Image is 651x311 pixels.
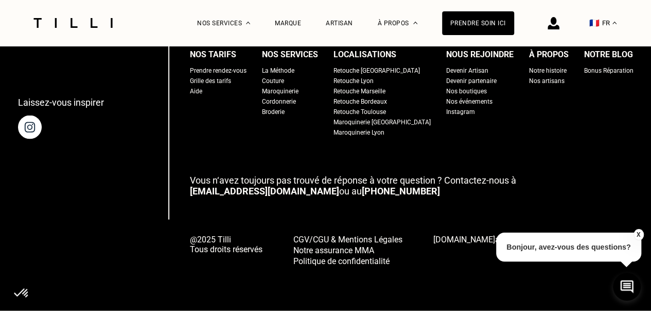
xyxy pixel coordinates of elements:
[446,86,487,96] a: Nos boutiques
[433,235,495,244] span: [DOMAIN_NAME]
[333,117,431,127] a: Maroquinerie [GEOGRAPHIC_DATA]
[190,186,339,197] a: [EMAIL_ADDRESS][DOMAIN_NAME]
[18,97,104,108] p: Laissez-vous inspirer
[333,66,420,76] a: Retouche [GEOGRAPHIC_DATA]
[190,66,247,76] a: Prendre rendez-vous
[584,47,633,62] div: Notre blog
[262,76,284,86] a: Couture
[190,76,231,86] a: Grille des tarifs
[275,20,301,27] a: Marque
[446,107,475,117] a: Instagram
[190,235,262,244] span: @2025 Tilli
[333,127,384,138] a: Maroquinerie Lyon
[293,245,374,255] span: Notre assurance MMA
[293,235,402,244] span: CGV/CGU & Mentions Légales
[262,86,298,96] a: Maroquinerie
[246,22,250,24] img: Menu déroulant
[362,186,440,197] a: [PHONE_NUMBER]
[446,76,497,86] a: Devenir partenaire
[496,233,641,261] p: Bonjour, avez-vous des questions?
[529,47,569,62] div: À propos
[30,18,116,28] img: Logo du service de couturière Tilli
[333,76,374,86] a: Retouche Lyon
[190,175,516,186] span: Vous n‘avez toujours pas trouvé de réponse à votre question ? Contactez-nous à
[589,18,600,28] span: 🇫🇷
[446,47,514,62] div: Nous rejoindre
[18,116,42,139] img: page instagram de Tilli une retoucherie à domicile
[413,22,417,24] img: Menu déroulant à propos
[262,96,296,107] a: Cordonnerie
[612,22,617,24] img: menu déroulant
[446,66,488,76] a: Devenir Artisan
[633,229,643,240] button: X
[190,175,634,197] p: ou au
[446,96,492,107] a: Nos événements
[293,256,390,266] span: Politique de confidentialité
[293,255,402,266] a: Politique de confidentialité
[333,107,386,117] a: Retouche Toulouse
[262,107,285,117] a: Broderie
[190,244,262,254] span: Tous droits réservés
[529,76,565,86] a: Nos artisans
[262,66,294,76] a: La Méthode
[190,86,202,96] a: Aide
[293,244,402,255] a: Notre assurance MMA
[262,47,318,62] div: Nos services
[529,66,567,76] a: Notre histoire
[548,17,559,29] img: icône connexion
[584,66,634,76] a: Bonus Réparation
[433,235,630,244] span: a reçu la note de sur avis.
[326,20,353,27] a: Artisan
[293,234,402,244] a: CGV/CGU & Mentions Légales
[333,86,385,96] a: Retouche Marseille
[190,47,236,62] div: Nos tarifs
[442,11,514,35] a: Prendre soin ici
[333,47,396,62] div: Localisations
[333,96,387,107] a: Retouche Bordeaux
